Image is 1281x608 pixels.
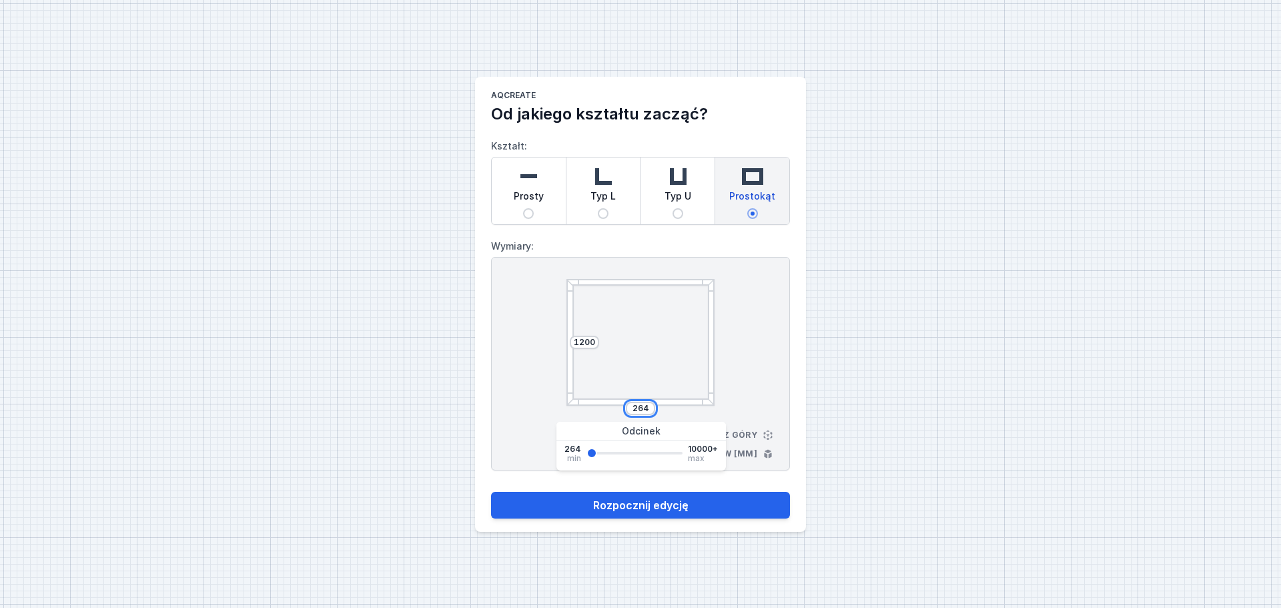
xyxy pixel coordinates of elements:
[590,163,616,190] img: l-shaped.svg
[729,190,775,208] span: Prostokąt
[590,190,616,208] span: Typ L
[688,444,718,454] span: 10000+
[673,208,683,219] input: Typ U
[598,208,608,219] input: Typ L
[665,163,691,190] img: u-shaped.svg
[708,398,714,404] img: diagonal.svg
[688,454,705,463] span: max
[556,422,726,441] div: Odcinek
[491,492,790,519] button: Rozpocznij edycję
[491,90,790,103] h1: AQcreate
[515,163,542,190] img: straight.svg
[491,236,790,257] label: Wymiary:
[630,403,651,414] input: Wymiar [mm]
[739,163,766,190] img: rectangle.svg
[523,208,534,219] input: Prosty
[491,135,790,225] label: Kształt:
[564,444,581,454] span: 264
[491,103,790,125] h2: Od jakiego kształtu zacząć?
[514,190,544,208] span: Prosty
[574,337,595,348] input: Wymiar [mm]
[665,190,691,208] span: Typ U
[747,208,758,219] input: Prostokąt
[567,454,581,463] span: min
